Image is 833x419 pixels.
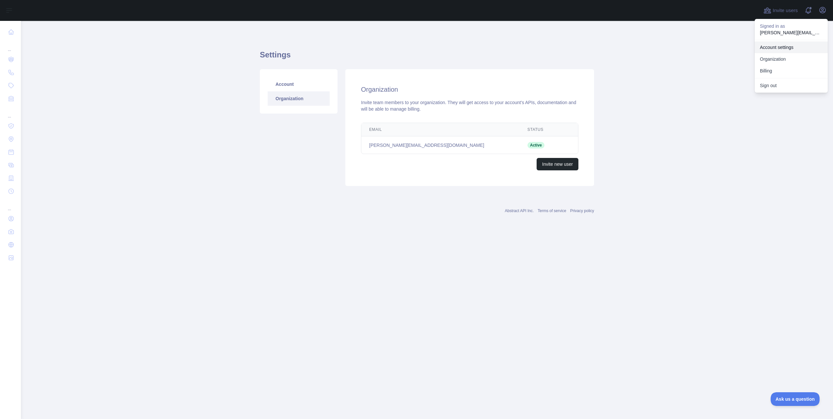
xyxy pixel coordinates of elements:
[762,5,799,16] button: Invite users
[773,7,798,14] span: Invite users
[760,23,823,29] p: Signed in as
[570,209,594,213] a: Privacy policy
[527,142,544,148] span: Active
[260,50,594,65] h1: Settings
[760,29,823,36] p: [PERSON_NAME][EMAIL_ADDRESS][DOMAIN_NAME]
[755,53,828,65] a: Organization
[505,209,534,213] a: Abstract API Inc.
[5,106,16,119] div: ...
[771,392,820,406] iframe: Toggle Customer Support
[755,80,828,91] button: Sign out
[361,123,520,136] th: Email
[361,99,578,112] div: Invite team members to your organization. They will get access to your account's APIs, documentat...
[537,158,578,170] button: Invite new user
[5,39,16,52] div: ...
[755,65,828,77] button: Billing
[268,91,330,106] a: Organization
[755,41,828,53] a: Account settings
[268,77,330,91] a: Account
[361,85,578,94] h2: Organization
[361,136,520,154] td: [PERSON_NAME][EMAIL_ADDRESS][DOMAIN_NAME]
[5,198,16,211] div: ...
[538,209,566,213] a: Terms of service
[520,123,559,136] th: Status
